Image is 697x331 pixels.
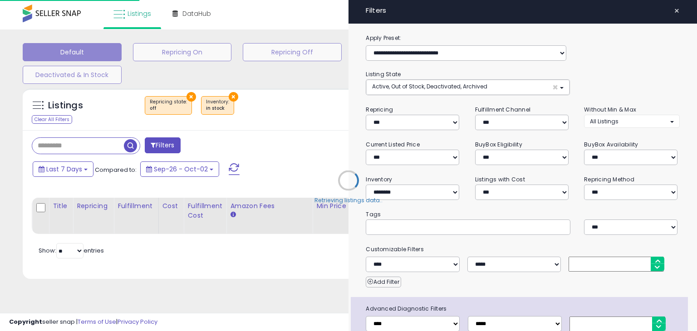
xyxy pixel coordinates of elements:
[674,5,680,17] span: ×
[372,83,487,90] span: Active, Out of Stock, Deactivated, Archived
[359,33,686,43] label: Apply Preset:
[670,5,683,17] button: ×
[366,80,569,95] button: Active, Out of Stock, Deactivated, Archived ×
[314,196,383,204] div: Retrieving listings data..
[366,70,401,78] small: Listing State
[366,7,679,15] h4: Filters
[552,83,558,92] span: ×
[359,304,687,314] span: Advanced Diagnostic Filters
